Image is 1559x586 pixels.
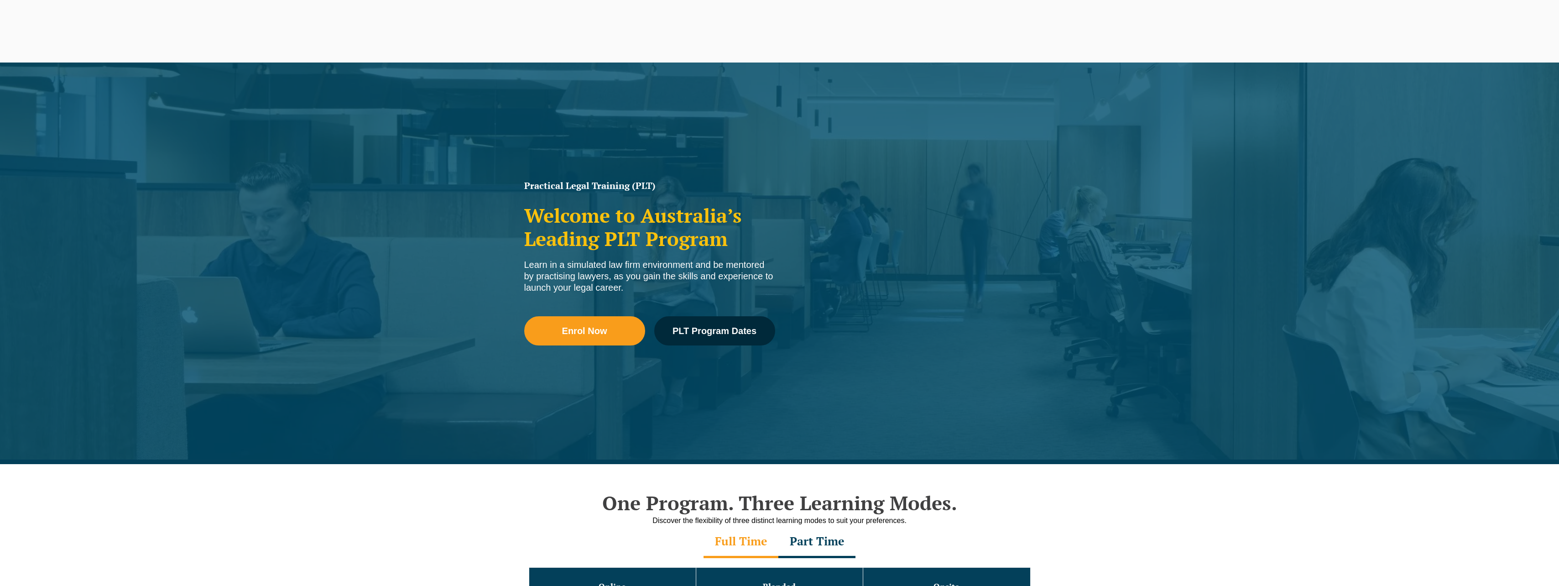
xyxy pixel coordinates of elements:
span: Enrol Now [562,326,607,335]
a: 1300 039 031 [1399,5,1437,15]
a: Book CPD Programs [1248,5,1304,15]
h2: Welcome to Australia’s Leading PLT Program [524,204,775,250]
a: Venue Hire [1418,23,1464,63]
a: Contact [1503,23,1538,63]
h2: One Program. Three Learning Modes. [520,492,1040,514]
a: About Us [1464,23,1503,63]
a: Practice Management Course [1161,23,1258,63]
span: 1300 039 031 [1402,6,1435,13]
a: Pre-Recorded Webcasts [1317,5,1381,15]
div: Part Time [778,526,855,558]
div: Discover the flexibility of three distinct learning modes to suit your preferences. [520,515,1040,526]
div: Learn in a simulated law firm environment and be mentored by practising lawyers, as you gain the ... [524,259,775,293]
a: PLT Learning Portal [1186,5,1239,15]
div: Full Time [704,526,778,558]
span: PLT Program Dates [673,326,756,335]
a: PLT Program Dates [654,316,775,345]
a: CPD Programs [1105,23,1160,63]
a: Traineeship Workshops [1258,23,1337,63]
a: Practical Legal Training [1026,23,1105,63]
a: [PERSON_NAME] Centre for Law [21,10,121,53]
a: Medicare Billing Course [1337,23,1418,63]
a: Enrol Now [524,316,645,345]
h1: Practical Legal Training (PLT) [524,181,775,190]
